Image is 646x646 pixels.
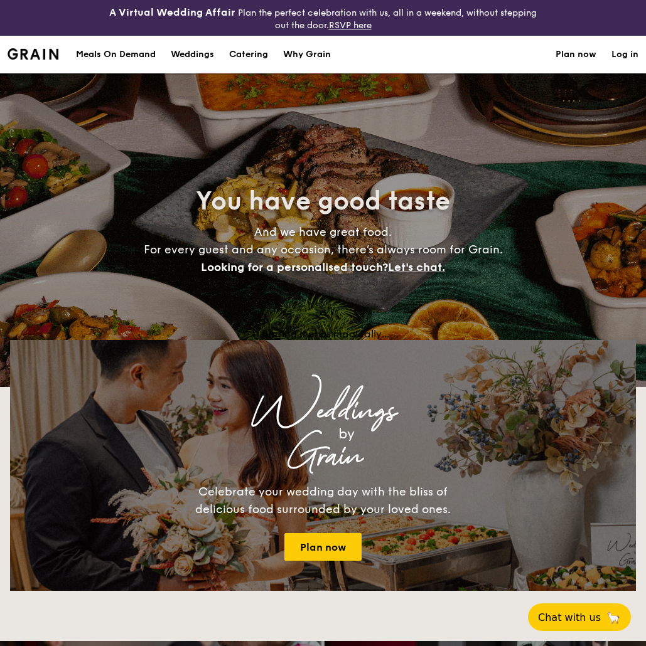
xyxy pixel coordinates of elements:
[8,48,58,60] img: Grain
[8,48,58,60] a: Logotype
[556,36,596,73] a: Plan now
[538,612,601,623] span: Chat with us
[182,483,465,518] div: Celebrate your wedding day with the bliss of delicious food surrounded by your loved ones.
[129,423,564,445] div: by
[329,20,372,31] a: RSVP here
[76,36,156,73] div: Meals On Demand
[222,36,276,73] a: Catering
[276,36,338,73] a: Why Grain
[163,36,222,73] a: Weddings
[171,36,214,73] div: Weddings
[283,36,331,73] div: Why Grain
[388,260,445,274] span: Let's chat.
[284,533,362,561] a: Plan now
[68,36,163,73] a: Meals On Demand
[10,328,636,340] div: Loading menus magically...
[528,603,631,631] button: Chat with us🦙
[82,445,564,468] div: Grain
[109,5,235,20] h4: A Virtual Wedding Affair
[108,5,539,31] div: Plan the perfect celebration with us, all in a weekend, without stepping out the door.
[82,400,564,423] div: Weddings
[611,36,638,73] a: Log in
[229,36,268,73] h1: Catering
[606,610,621,625] span: 🦙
